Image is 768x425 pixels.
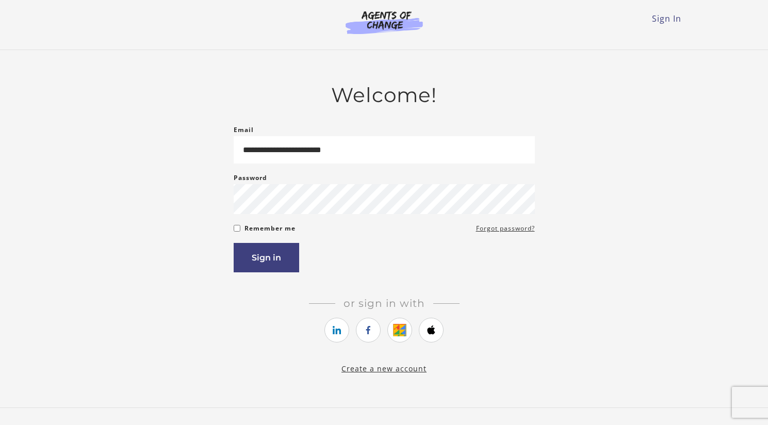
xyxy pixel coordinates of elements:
a: Forgot password? [476,222,535,235]
img: Agents of Change Logo [335,10,434,34]
a: https://courses.thinkific.com/users/auth/apple?ss%5Breferral%5D=&ss%5Buser_return_to%5D=&ss%5Bvis... [419,318,444,342]
label: Remember me [244,222,296,235]
a: Sign In [652,13,681,24]
a: https://courses.thinkific.com/users/auth/linkedin?ss%5Breferral%5D=&ss%5Buser_return_to%5D=&ss%5B... [324,318,349,342]
button: Sign in [234,243,299,272]
label: Password [234,172,267,184]
a: https://courses.thinkific.com/users/auth/facebook?ss%5Breferral%5D=&ss%5Buser_return_to%5D=&ss%5B... [356,318,381,342]
span: Or sign in with [335,297,433,309]
h2: Welcome! [234,83,535,107]
a: Create a new account [341,364,427,373]
label: Email [234,124,254,136]
a: https://courses.thinkific.com/users/auth/google?ss%5Breferral%5D=&ss%5Buser_return_to%5D=&ss%5Bvi... [387,318,412,342]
